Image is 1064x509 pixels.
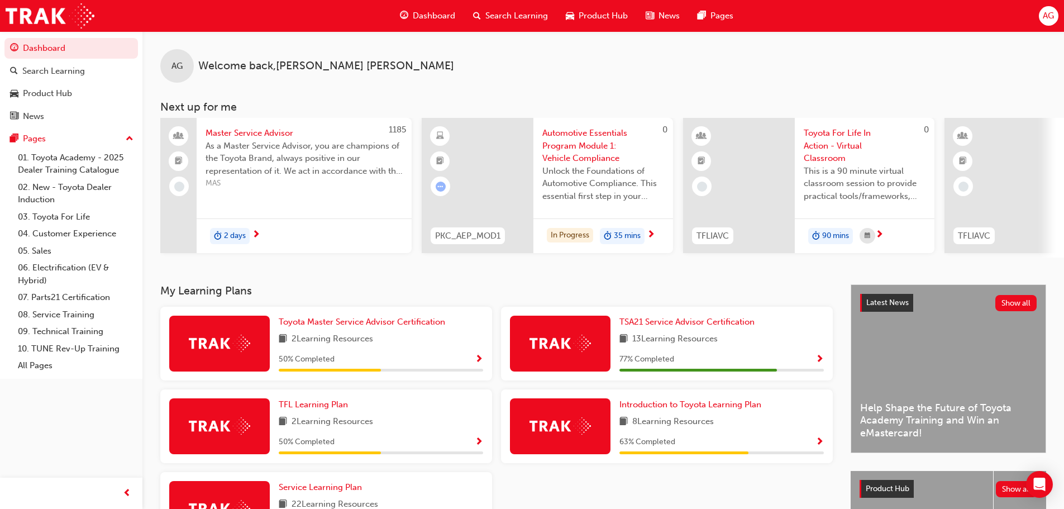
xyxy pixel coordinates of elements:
a: 01. Toyota Academy - 2025 Dealer Training Catalogue [13,149,138,179]
a: 02. New - Toyota Dealer Induction [13,179,138,208]
a: 0PKC_AEP_MOD1Automotive Essentials Program Module 1: Vehicle ComplianceUnlock the Foundations of ... [422,118,673,253]
span: people-icon [175,129,183,144]
span: book-icon [619,332,628,346]
span: Show Progress [475,355,483,365]
span: AG [171,60,183,73]
span: Help Shape the Future of Toyota Academy Training and Win an eMastercard! [860,402,1037,440]
a: 10. TUNE Rev-Up Training [13,340,138,358]
span: car-icon [566,9,574,23]
h3: Next up for me [142,101,1064,113]
button: DashboardSearch LearningProduct HubNews [4,36,138,129]
a: news-iconNews [637,4,689,27]
span: News [659,9,680,22]
a: guage-iconDashboard [391,4,464,27]
span: Service Learning Plan [279,482,362,492]
div: News [23,110,44,123]
span: 0 [662,125,667,135]
span: learningResourceType_INSTRUCTOR_LED-icon [959,129,967,144]
span: 77 % Completed [619,353,674,366]
a: TSA21 Service Advisor Certification [619,316,759,329]
span: 1185 [389,125,406,135]
img: Trak [189,417,250,435]
button: Pages [4,129,138,149]
a: Product HubShow all [860,480,1037,498]
span: Show Progress [815,437,824,448]
span: duration-icon [812,229,820,244]
span: pages-icon [10,134,18,144]
span: car-icon [10,89,18,99]
a: 1185Master Service AdvisorAs a Master Service Advisor, you are champions of the Toyota Brand, alw... [160,118,412,253]
button: Show Progress [815,435,824,449]
span: MAS [206,177,403,190]
span: Show Progress [815,355,824,365]
span: Master Service Advisor [206,127,403,140]
span: Toyota Master Service Advisor Certification [279,317,445,327]
a: Toyota Master Service Advisor Certification [279,316,450,329]
img: Trak [529,417,591,435]
span: up-icon [126,132,133,146]
span: TFLIAVC [958,230,990,242]
span: Search Learning [485,9,548,22]
span: learningRecordVerb_NONE-icon [174,182,184,192]
span: 2 days [224,230,246,242]
span: next-icon [252,230,260,240]
span: This is a 90 minute virtual classroom session to provide practical tools/frameworks, behaviours a... [804,165,925,203]
a: Search Learning [4,61,138,82]
span: learningRecordVerb_NONE-icon [958,182,968,192]
span: TFLIAVC [696,230,729,242]
span: Introduction to Toyota Learning Plan [619,399,761,410]
a: Latest NewsShow all [860,294,1037,312]
span: Welcome back , [PERSON_NAME] [PERSON_NAME] [198,60,454,73]
div: In Progress [547,228,593,243]
span: Dashboard [413,9,455,22]
span: Unlock the Foundations of Automotive Compliance. This essential first step in your Automotive Ess... [542,165,664,203]
span: 50 % Completed [279,436,335,449]
span: book-icon [619,415,628,429]
span: booktick-icon [175,154,183,169]
button: Show all [995,295,1037,311]
span: learningRecordVerb_ATTEMPT-icon [436,182,446,192]
span: booktick-icon [436,154,444,169]
span: Pages [710,9,733,22]
button: Show Progress [815,353,824,367]
span: duration-icon [214,229,222,244]
span: 2 Learning Resources [292,415,373,429]
h3: My Learning Plans [160,284,833,297]
span: guage-icon [10,44,18,54]
span: 0 [924,125,929,135]
a: pages-iconPages [689,4,742,27]
button: Show all [996,481,1038,497]
span: book-icon [279,332,287,346]
span: book-icon [279,415,287,429]
button: Show Progress [475,353,483,367]
a: car-iconProduct Hub [557,4,637,27]
span: duration-icon [604,229,612,244]
a: Product Hub [4,83,138,104]
a: TFL Learning Plan [279,398,352,411]
a: News [4,106,138,127]
span: PKC_AEP_MOD1 [435,230,500,242]
a: Latest NewsShow allHelp Shape the Future of Toyota Academy Training and Win an eMastercard! [851,284,1046,453]
button: AG [1039,6,1058,26]
span: learningResourceType_INSTRUCTOR_LED-icon [698,129,705,144]
span: Product Hub [579,9,628,22]
a: 08. Service Training [13,306,138,324]
span: Latest News [866,298,909,307]
span: 63 % Completed [619,436,675,449]
span: As a Master Service Advisor, you are champions of the Toyota Brand, always positive in our repres... [206,140,403,178]
span: Show Progress [475,437,483,448]
div: Open Intercom Messenger [1026,471,1053,498]
span: search-icon [473,9,481,23]
span: learningRecordVerb_NONE-icon [697,182,707,192]
a: Service Learning Plan [279,481,366,494]
span: calendar-icon [865,229,870,243]
span: 13 Learning Resources [632,332,718,346]
span: 50 % Completed [279,353,335,366]
span: booktick-icon [959,154,967,169]
a: 04. Customer Experience [13,225,138,242]
span: news-icon [10,112,18,122]
img: Trak [6,3,94,28]
button: Show Progress [475,435,483,449]
a: 0TFLIAVCToyota For Life In Action - Virtual ClassroomThis is a 90 minute virtual classroom sessio... [683,118,934,253]
a: 05. Sales [13,242,138,260]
